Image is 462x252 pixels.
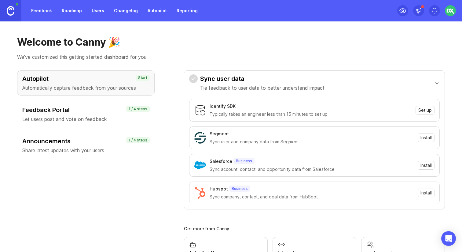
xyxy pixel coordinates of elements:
p: Business [236,159,252,164]
a: Changelog [110,5,141,16]
img: Identify SDK [194,104,206,116]
p: Automatically capture feedback from your sources [22,84,149,92]
div: Identify SDK [210,103,236,110]
button: AutopilotAutomatically capture feedback from your sourcesStart [17,70,155,96]
a: Users [88,5,108,16]
button: Install [418,134,435,142]
p: 1 / 4 steps [129,138,147,143]
img: Hubspot [194,187,206,199]
h3: Feedback Portal [22,106,149,114]
h3: Announcements [22,137,149,145]
div: Hubspot [210,186,228,192]
h3: Autopilot [22,74,149,83]
span: Install [420,162,432,168]
a: Roadmap [58,5,86,16]
div: Sync user and company data from Segment [210,138,414,145]
p: Let users post and vote on feedback [22,115,149,123]
div: Sync user dataTie feedback to user data to better understand impact [189,95,440,209]
p: Start [138,75,147,80]
button: Set up [416,106,435,115]
button: Feedback PortalLet users post and vote on feedback1 / 4 steps [17,102,155,127]
span: Install [420,135,432,141]
img: Canny Home [7,6,14,16]
p: 1 / 4 steps [129,107,147,111]
p: Share latest updates with your users [22,147,149,154]
p: Business [232,186,248,191]
div: Open Intercom Messenger [441,231,456,246]
div: Typically takes an engineer less than 15 minutes to set up [210,111,412,118]
span: Set up [418,107,432,113]
a: Feedback [28,5,56,16]
button: Install [418,189,435,197]
button: Install [418,161,435,170]
img: Salesforce [194,160,206,171]
p: Tie feedback to user data to better understand impact [200,84,324,92]
a: Reporting [173,5,201,16]
div: Sync account, contact, and opportunity data from Salesforce [210,166,414,173]
div: Segment [210,130,229,137]
h3: Sync user data [200,74,324,83]
img: Harshil Shah [445,5,456,16]
span: Install [420,190,432,196]
div: Sync company, contact, and deal data from HubSpot [210,194,414,200]
h1: Welcome to Canny 🎉 [17,36,445,48]
div: Get more from Canny [184,227,445,231]
p: We've customized this getting started dashboard for you [17,53,445,61]
button: Sync user dataTie feedback to user data to better understand impact [189,71,440,95]
a: Autopilot [144,5,170,16]
img: Segment [194,132,206,144]
div: Salesforce [210,158,232,165]
button: AnnouncementsShare latest updates with your users1 / 4 steps [17,133,155,158]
